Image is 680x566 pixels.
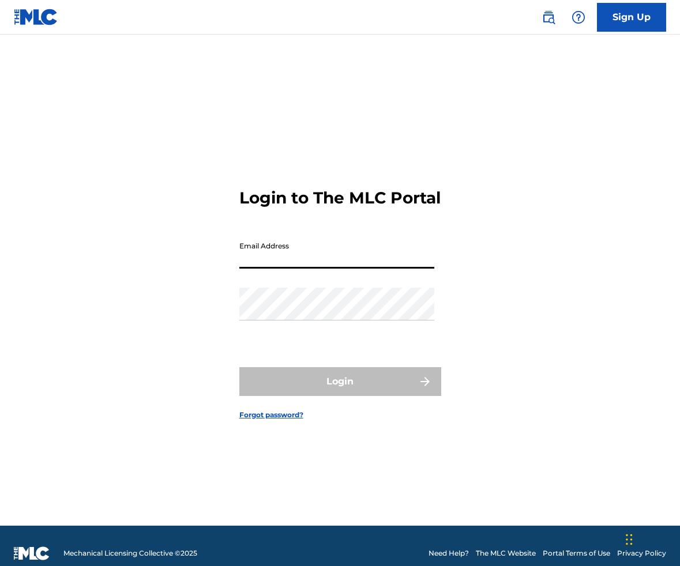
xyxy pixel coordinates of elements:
a: Forgot password? [239,410,303,420]
h3: Login to The MLC Portal [239,188,441,208]
img: help [572,10,585,24]
div: Drag [626,522,633,557]
iframe: Chat Widget [622,511,680,566]
a: Portal Terms of Use [543,548,610,559]
a: Privacy Policy [617,548,666,559]
a: The MLC Website [476,548,536,559]
img: logo [14,546,50,560]
img: MLC Logo [14,9,58,25]
div: Help [567,6,590,29]
a: Public Search [537,6,560,29]
img: search [542,10,555,24]
a: Need Help? [429,548,469,559]
span: Mechanical Licensing Collective © 2025 [63,548,197,559]
a: Sign Up [597,3,666,32]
